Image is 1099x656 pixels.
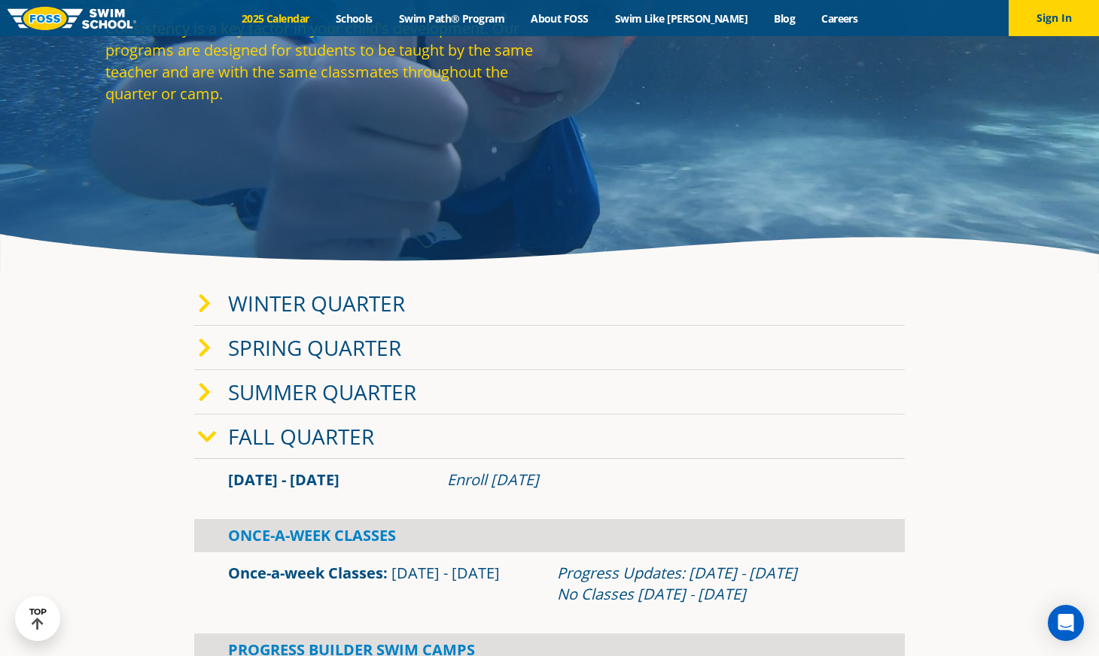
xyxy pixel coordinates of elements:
p: Consistency is a key factor in your child's development. Our programs are designed for students t... [105,17,542,105]
div: Open Intercom Messenger [1048,605,1084,641]
a: Schools [322,11,385,26]
a: Fall Quarter [228,422,374,451]
a: Winter Quarter [228,289,405,317]
img: FOSS Swim School Logo [8,7,136,30]
a: 2025 Calendar [228,11,322,26]
a: Once-a-week Classes [228,563,383,583]
a: About FOSS [518,11,602,26]
div: TOP [29,607,47,630]
a: Spring Quarter [228,333,401,362]
a: Swim Path® Program [385,11,517,26]
a: Blog [761,11,808,26]
a: Summer Quarter [228,378,416,406]
span: [DATE] - [DATE] [391,563,500,583]
span: [DATE] - [DATE] [228,469,339,490]
a: Careers [808,11,871,26]
div: Enroll [DATE] [447,469,871,490]
div: Once-A-Week Classes [194,519,905,552]
a: Swim Like [PERSON_NAME] [601,11,761,26]
div: Progress Updates: [DATE] - [DATE] No Classes [DATE] - [DATE] [557,563,871,605]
